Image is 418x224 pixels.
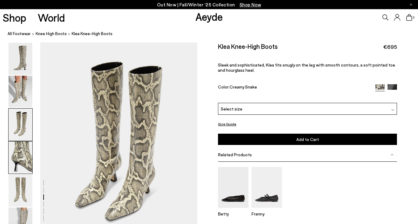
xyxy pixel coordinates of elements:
[38,12,65,23] a: World
[8,26,418,42] nav: breadcrumb
[218,134,397,145] button: Add to Cart
[252,211,282,216] p: Franny
[36,31,67,37] a: knee high boots
[9,76,32,108] img: Klea Knee-High Boots - Image 2
[218,167,248,208] img: Betty Square-Toe Ballet Flats
[218,211,248,216] p: Betty
[252,167,282,208] img: Franny Double-Strap Flats
[72,31,113,37] span: Klea Knee-High Boots
[412,16,415,19] span: 0
[9,142,32,174] img: Klea Knee-High Boots - Image 4
[218,62,397,73] p: Sleek and sophisticated, Klea fits snugly on the leg with smooth contours, a soft pointed toe and...
[383,43,397,51] span: €695
[8,31,31,37] a: All Footwear
[230,84,257,89] span: Creamy Snake
[252,204,282,216] a: Franny Double-Strap Flats Franny
[36,31,67,36] span: knee high boots
[9,43,32,75] img: Klea Knee-High Boots - Image 1
[9,175,32,207] img: Klea Knee-High Boots - Image 5
[218,152,252,157] span: Related Products
[406,14,412,21] a: 0
[296,137,319,142] span: Add to Cart
[9,109,32,141] img: Klea Knee-High Boots - Image 3
[195,10,223,23] a: Aeyde
[218,120,236,128] button: Size Guide
[240,2,261,7] span: Navigate to /collections/new-in
[221,105,242,112] span: Select size
[218,42,278,50] h2: Klea Knee-High Boots
[391,108,394,111] img: svg%3E
[218,204,248,216] a: Betty Square-Toe Ballet Flats Betty
[218,84,370,91] div: Color:
[157,1,261,9] p: Out Now | Fall/Winter ‘25 Collection
[391,153,394,156] img: svg%3E
[3,12,26,23] a: Shop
